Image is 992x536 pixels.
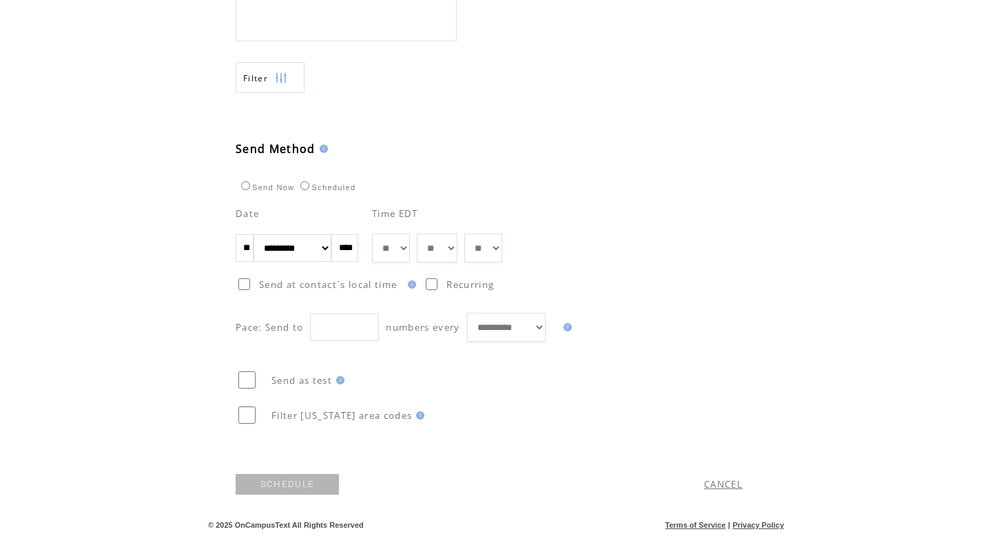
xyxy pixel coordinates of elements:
input: Scheduled [300,181,309,190]
img: help.gif [412,411,424,420]
span: Send Method [236,141,316,156]
span: Date [236,207,259,220]
a: Privacy Policy [732,521,784,529]
a: Filter [236,62,304,93]
img: help.gif [559,323,572,331]
span: Pace: Send to [236,321,303,333]
span: numbers every [386,321,459,333]
a: CANCEL [704,478,743,491]
span: Recurring [446,278,494,291]
img: help.gif [316,145,328,153]
img: help.gif [332,376,344,384]
a: Terms of Service [665,521,726,529]
span: Send at contact`s local time [259,278,397,291]
span: Send as test [271,374,332,386]
span: Filter [US_STATE] area codes [271,409,412,422]
span: © 2025 OnCampusText All Rights Reserved [208,521,364,529]
img: filters.png [275,63,287,94]
label: Scheduled [297,183,355,192]
span: | [728,521,730,529]
input: Send Now [241,181,250,190]
span: Show filters [243,72,268,84]
img: help.gif [404,280,416,289]
span: Time EDT [372,207,418,220]
label: Send Now [238,183,294,192]
a: SCHEDULE [236,474,339,495]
